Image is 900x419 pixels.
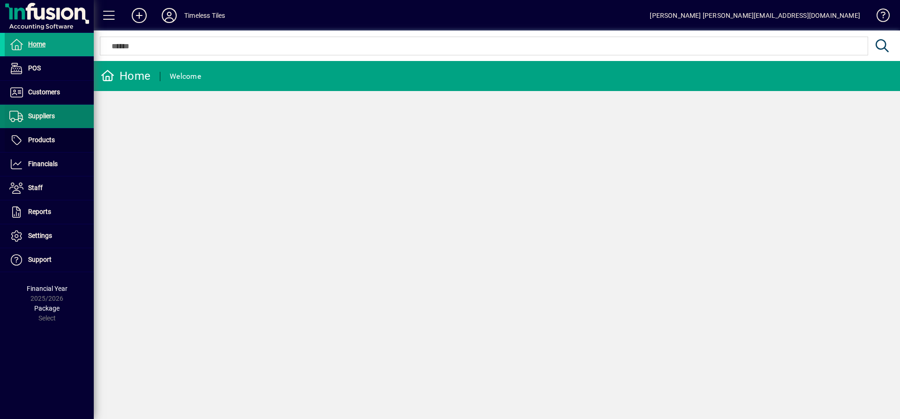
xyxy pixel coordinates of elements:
a: Support [5,248,94,272]
span: Package [34,305,60,312]
a: Knowledge Base [870,2,888,32]
span: Staff [28,184,43,191]
a: Settings [5,224,94,248]
span: POS [28,64,41,72]
a: Staff [5,176,94,200]
a: Reports [5,200,94,224]
span: Reports [28,208,51,215]
div: Timeless Tiles [184,8,225,23]
a: Financials [5,152,94,176]
span: Customers [28,88,60,96]
div: [PERSON_NAME] [PERSON_NAME][EMAIL_ADDRESS][DOMAIN_NAME] [650,8,860,23]
a: Products [5,129,94,152]
span: Financial Year [27,285,67,292]
span: Products [28,136,55,144]
a: Suppliers [5,105,94,128]
a: Customers [5,81,94,104]
div: Home [101,69,150,84]
span: Home [28,40,45,48]
div: Welcome [170,69,201,84]
span: Suppliers [28,112,55,120]
button: Profile [154,7,184,24]
button: Add [124,7,154,24]
span: Financials [28,160,58,168]
a: POS [5,57,94,80]
span: Support [28,256,52,263]
span: Settings [28,232,52,239]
